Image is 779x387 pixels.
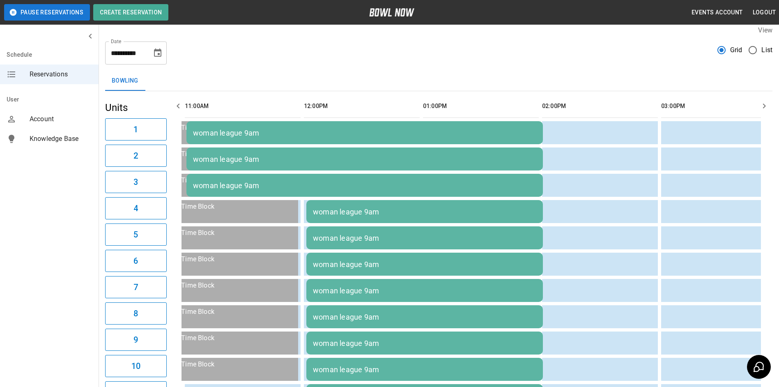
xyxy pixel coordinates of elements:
[133,307,138,320] h6: 8
[93,4,168,21] button: Create Reservation
[105,250,167,272] button: 6
[313,286,536,295] div: woman league 9am
[313,260,536,269] div: woman league 9am
[105,355,167,377] button: 10
[105,71,145,91] button: Bowling
[313,339,536,348] div: woman league 9am
[730,45,742,55] span: Grid
[149,45,166,61] button: Choose date, selected date is Sep 19, 2025
[313,207,536,216] div: woman league 9am
[185,94,301,118] th: 11:00AM
[193,181,536,190] div: woman league 9am
[105,329,167,351] button: 9
[131,359,140,373] h6: 10
[133,333,138,346] h6: 9
[105,171,167,193] button: 3
[304,94,420,118] th: 12:00PM
[133,175,138,189] h6: 3
[758,26,772,34] label: View
[749,5,779,20] button: Logout
[105,223,167,246] button: 5
[313,234,536,242] div: woman league 9am
[30,69,92,79] span: Reservations
[133,254,138,267] h6: 6
[105,197,167,219] button: 4
[193,129,536,137] div: woman league 9am
[133,202,138,215] h6: 4
[105,101,167,114] h5: Units
[4,4,90,21] button: Pause Reservations
[313,313,536,321] div: woman league 9am
[30,114,92,124] span: Account
[133,228,138,241] h6: 5
[193,155,536,164] div: woman league 9am
[105,302,167,325] button: 8
[313,365,536,374] div: woman league 9am
[105,71,772,91] div: inventory tabs
[105,276,167,298] button: 7
[761,45,772,55] span: List
[133,281,138,294] h6: 7
[369,8,414,16] img: logo
[688,5,746,20] button: Events Account
[105,118,167,141] button: 1
[133,149,138,162] h6: 2
[105,145,167,167] button: 2
[133,123,138,136] h6: 1
[30,134,92,144] span: Knowledge Base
